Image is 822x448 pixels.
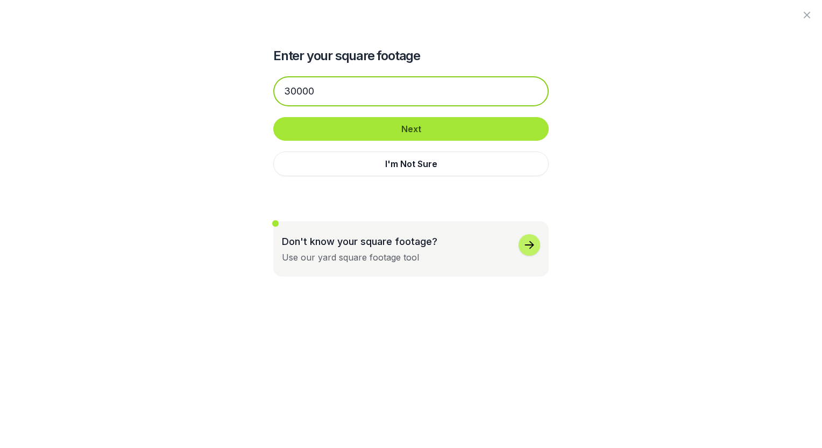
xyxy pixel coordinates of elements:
h2: Enter your square footage [273,47,549,64]
button: Don't know your square footage?Use our yard square footage tool [273,221,549,277]
p: Don't know your square footage? [282,234,437,249]
div: Use our yard square footage tool [282,251,419,264]
button: Next [273,117,549,141]
button: I'm Not Sure [273,151,549,176]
